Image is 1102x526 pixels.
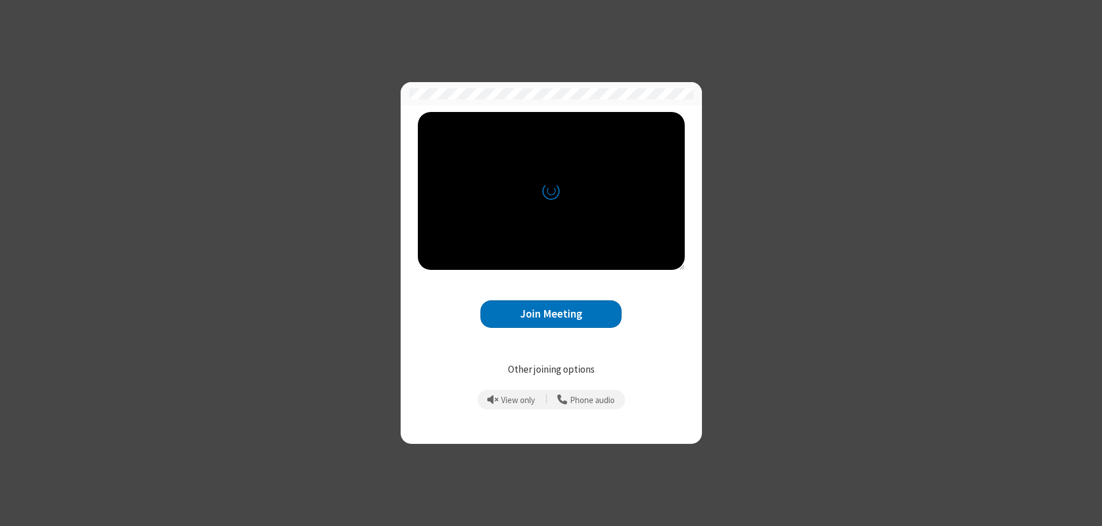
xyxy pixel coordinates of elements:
[545,392,548,408] span: |
[501,396,535,405] span: View only
[483,390,540,409] button: Prevent echo when there is already an active mic and speaker in the room.
[418,362,685,377] p: Other joining options
[553,390,619,409] button: Use your phone for mic and speaker while you view the meeting on this device.
[480,300,622,328] button: Join Meeting
[570,396,615,405] span: Phone audio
